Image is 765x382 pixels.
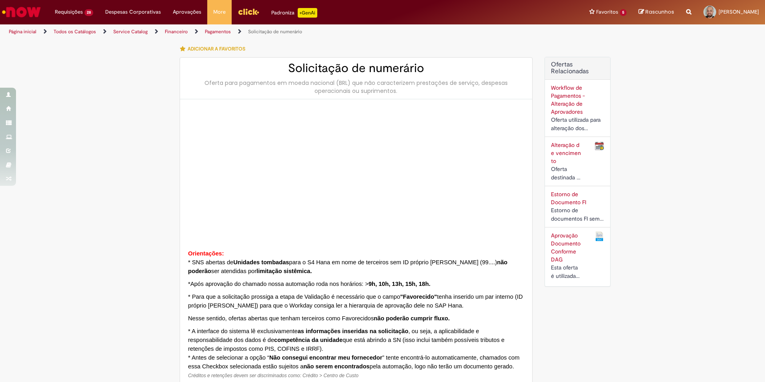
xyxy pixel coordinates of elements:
span: * Para que a solicitação prossiga a etapa de Validação é necessário que o campo tenha inserido um... [188,294,523,309]
span: [PERSON_NAME] [719,8,759,15]
a: Financeiro [165,28,188,35]
span: Orientações: [188,250,224,257]
span: 28 [84,9,93,16]
div: Esta oferta é utilizada para o Campo solicitar a aprovação do documento que esta fora da alçada d... [551,263,583,280]
a: Alteração de vencimento [551,141,581,165]
span: Despesas Corporativas [105,8,161,16]
a: Todos os Catálogos [54,28,96,35]
span: More [213,8,226,16]
img: Alteração de vencimento [595,141,604,151]
span: Adicionar a Favoritos [188,46,245,52]
h2: Ofertas Relacionadas [551,61,604,75]
strong: Não consegui encontrar meu fornecedor [269,354,382,361]
strong: não serem encontrados [303,363,369,370]
span: 5 [620,9,627,16]
strong: as informações inseridas na solicitação [298,328,409,334]
span: Favoritos [596,8,618,16]
a: Pagamentos [205,28,231,35]
strong: não poderão [188,259,507,274]
ul: Trilhas de página [6,24,504,39]
a: Service Catalog [113,28,148,35]
img: ServiceNow [1,4,42,20]
a: Rascunhos [639,8,674,16]
p: +GenAi [298,8,317,18]
div: Estorno de documentos FI sem partidas compensadas [551,206,604,223]
strong: limitação sistêmica. [256,268,312,274]
span: > [365,281,368,287]
strong: "Favorecido" [400,294,437,300]
span: 9h, 10h, 13h, 15h, 18h. [368,281,431,287]
a: Página inicial [9,28,36,35]
a: Aprovação Documento Conforme DAG [551,232,581,263]
img: Aprovação Documento Conforme DAG [595,231,604,241]
span: Rascunhos [645,8,674,16]
a: Workflow de Pagamentos - Alteração de Aprovadores [551,84,585,115]
span: *Após aprovação do chamado nossa automação roda nos horários: [188,281,434,287]
img: sys_attachment.do [188,111,488,233]
div: Oferta utilizada para alteração dos aprovadores cadastrados no workflow de documentos a pagar. [551,116,604,133]
button: Adicionar a Favoritos [180,40,250,57]
strong: não poderão cumprir fluxo. [374,315,450,322]
strong: competência da unidade [274,337,342,343]
div: Ofertas Relacionadas [545,57,611,287]
div: Oferta destinada à alteração de data de pagamento [551,165,583,182]
div: Padroniza [271,8,317,18]
div: Oferta para pagamentos em moeda nacional (BRL) que não caracterizem prestações de serviço, despes... [188,79,524,95]
span: Créditos e retenções devem ser discriminados como: Crédito > Centro de Custo [188,373,358,378]
span: * SNS abertas de para o S4 Hana em nome de terceiros sem ID próprio [PERSON_NAME] (99....) ser at... [188,259,507,274]
span: Aprovações [173,8,201,16]
h2: Solicitação de numerário [188,62,524,75]
strong: Unidades tombadas [233,259,289,265]
a: Estorno de Documento FI [551,191,586,206]
a: Solicitação de numerário [248,28,302,35]
span: * Antes de selecionar a opção “ ” tente encontrá-lo automaticamente, chamados com essa Checkbox s... [188,354,519,370]
span: Nesse sentido, ofertas abertas que tenham terceiros como Favorecidos [188,315,450,322]
span: Requisições [55,8,83,16]
span: * A interface do sistema lê exclusivamente , ou seja, a aplicabilidade e responsabilidade dos dad... [188,328,505,352]
img: click_logo_yellow_360x200.png [238,6,259,18]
